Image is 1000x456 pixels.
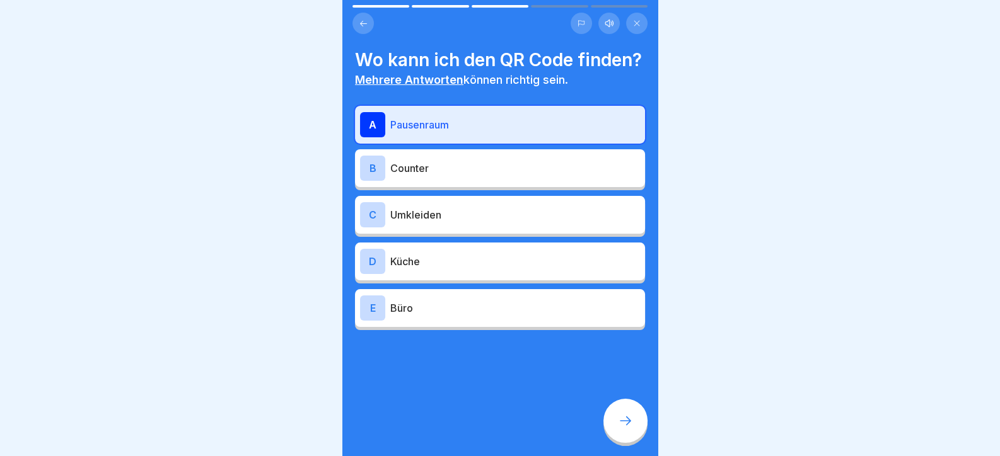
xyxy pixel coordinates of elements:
div: A [360,112,385,137]
div: C [360,202,385,227]
p: können richtig sein. [355,73,645,87]
p: Umkleiden [390,207,640,222]
b: Mehrere Antworten [355,73,463,86]
p: Pausenraum [390,117,640,132]
p: Counter [390,161,640,176]
h4: Wo kann ich den QR Code finden? [355,49,645,71]
div: D [360,249,385,274]
p: Küche [390,254,640,269]
p: Büro [390,300,640,316]
div: E [360,295,385,321]
div: B [360,156,385,181]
